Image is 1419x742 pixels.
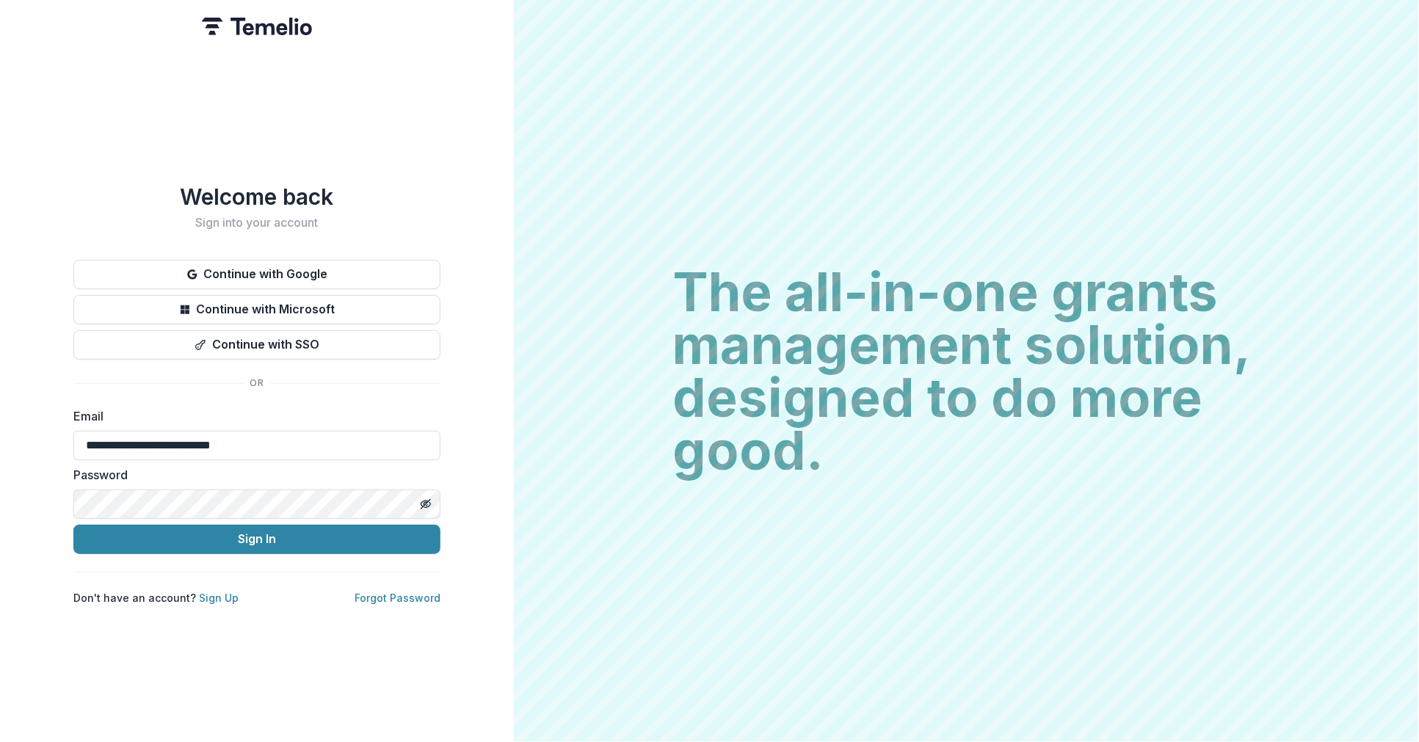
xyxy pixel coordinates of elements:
[355,592,440,604] a: Forgot Password
[202,18,312,35] img: Temelio
[73,525,440,554] button: Sign In
[73,466,432,484] label: Password
[73,590,239,605] p: Don't have an account?
[73,407,432,425] label: Email
[73,295,440,324] button: Continue with Microsoft
[73,260,440,289] button: Continue with Google
[73,183,440,210] h1: Welcome back
[73,216,440,230] h2: Sign into your account
[414,492,438,516] button: Toggle password visibility
[73,330,440,360] button: Continue with SSO
[199,592,239,604] a: Sign Up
